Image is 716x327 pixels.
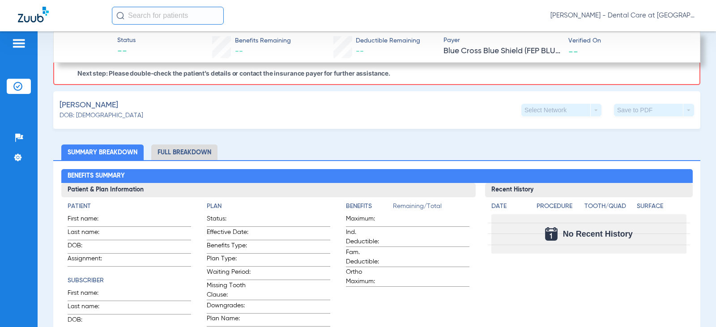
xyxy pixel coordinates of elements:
span: Ind. Deductible: [346,228,390,246]
h3: Patient & Plan Information [61,183,476,197]
input: Search for patients [112,7,224,25]
span: Maximum: [346,214,390,226]
app-breakdown-title: Tooth/Quad [584,202,634,214]
span: Assignment: [68,254,111,266]
span: Blue Cross Blue Shield (FEP BLUE DENTAL) [443,46,561,57]
span: -- [235,47,243,55]
span: Deductible Remaining [356,36,420,46]
span: Plan Type: [207,254,251,266]
span: Ortho Maximum: [346,268,390,286]
span: Last name: [68,302,111,314]
h4: Benefits [346,202,393,211]
span: No Recent History [563,229,633,238]
h4: Surface [637,202,686,211]
span: Benefits Type: [207,241,251,253]
li: Full Breakdown [151,144,217,160]
span: DOB: [DEMOGRAPHIC_DATA] [60,111,143,120]
span: Missing Tooth Clause: [207,281,251,300]
app-breakdown-title: Surface [637,202,686,214]
span: First name: [68,214,111,226]
span: DOB: [68,241,111,253]
h4: Subscriber [68,276,191,285]
span: -- [117,46,136,58]
app-breakdown-title: Date [491,202,529,214]
span: Last name: [68,228,111,240]
app-breakdown-title: Benefits [346,202,393,214]
img: Search Icon [116,12,124,20]
img: Zuub Logo [18,7,49,22]
h4: Plan [207,202,330,211]
span: Effective Date: [207,228,251,240]
img: hamburger-icon [12,38,26,49]
span: Downgrades: [207,301,251,313]
span: -- [356,47,364,55]
span: -- [568,47,578,56]
app-breakdown-title: Procedure [537,202,581,214]
h4: Patient [68,202,191,211]
img: Calendar [545,227,558,241]
p: Next step: Please double-check the patient’s details or contact the insurance payer for further a... [77,69,390,77]
h4: Procedure [537,202,581,211]
h3: Recent History [485,183,692,197]
h2: Benefits Summary [61,169,693,183]
span: Status [117,36,136,45]
h4: Tooth/Quad [584,202,634,211]
span: Benefits Remaining [235,36,291,46]
span: Plan Name: [207,314,251,326]
span: Waiting Period: [207,268,251,280]
span: Fam. Deductible: [346,248,390,267]
span: Payer [443,36,561,45]
h4: Date [491,202,529,211]
span: [PERSON_NAME] [60,100,118,111]
span: [PERSON_NAME] - Dental Care at [GEOGRAPHIC_DATA] [550,11,698,20]
span: Status: [207,214,251,226]
span: Verified On [568,36,686,46]
li: Summary Breakdown [61,144,144,160]
span: First name: [68,289,111,301]
span: Remaining/Total [393,202,469,214]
